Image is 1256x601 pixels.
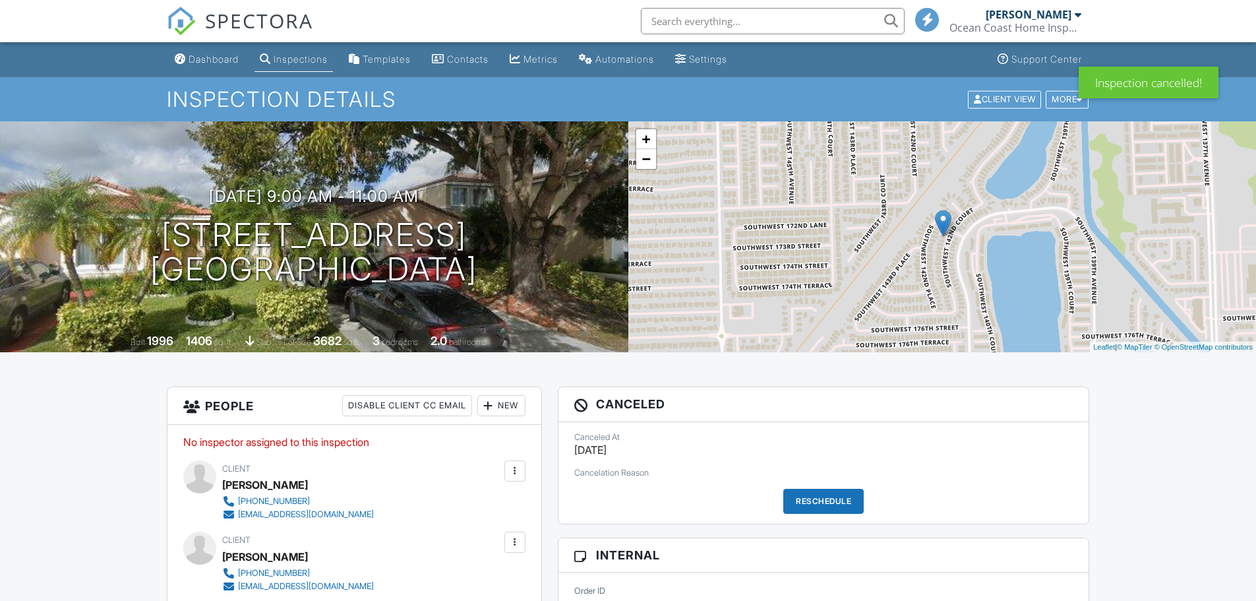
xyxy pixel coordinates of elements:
a: [EMAIL_ADDRESS][DOMAIN_NAME] [222,580,374,593]
a: [EMAIL_ADDRESS][DOMAIN_NAME] [222,508,374,521]
div: 3682 [313,334,342,348]
a: Settings [670,47,733,72]
span: sq.ft. [344,337,360,347]
div: Canceled At [574,432,1073,443]
a: [PHONE_NUMBER] [222,495,374,508]
a: © OpenStreetMap contributors [1154,343,1253,351]
span: bedrooms [382,337,418,347]
a: Client View [967,94,1044,104]
a: Dashboard [169,47,244,72]
div: Support Center [1011,53,1082,65]
label: Order ID [574,585,605,597]
div: [PHONE_NUMBER] [238,568,310,579]
span: Client [222,535,251,545]
div: Templates [363,53,411,65]
div: New [477,395,525,416]
span: slab [256,337,271,347]
a: © MapTiler [1117,343,1152,351]
h3: Internal [558,538,1089,573]
div: Disable Client CC Email [342,395,472,416]
div: Settings [689,53,727,65]
a: Automations (Basic) [574,47,659,72]
span: Built [131,337,145,347]
span: Client [222,464,251,474]
a: Inspections [254,47,333,72]
a: Support Center [992,47,1087,72]
a: Contacts [427,47,494,72]
a: Leaflet [1093,343,1115,351]
div: [PERSON_NAME] [222,547,308,567]
div: [PERSON_NAME] [222,475,308,495]
span: bathrooms [449,337,487,347]
div: Inspections [274,53,328,65]
div: Reschedule [783,489,864,514]
h3: Canceled [558,387,1089,422]
div: 1406 [186,334,212,348]
div: [PERSON_NAME] [986,8,1071,21]
div: [EMAIL_ADDRESS][DOMAIN_NAME] [238,509,374,520]
span: Lot Size [284,337,311,347]
a: [PHONE_NUMBER] [222,567,374,580]
h3: [DATE] 9:00 am - 11:00 am [209,187,419,205]
div: [PHONE_NUMBER] [238,496,310,507]
div: | [1090,342,1256,353]
a: Templates [344,47,416,72]
span: sq. ft. [214,337,233,347]
p: No inspector assigned to this inspection [183,435,525,449]
div: Ocean Coast Home Inspections [949,21,1081,34]
p: [DATE] [574,443,1073,457]
a: SPECTORA [167,18,313,46]
a: Zoom out [636,149,656,169]
div: Cancelation Reason [574,468,1073,478]
a: Zoom in [636,129,656,149]
div: More [1046,90,1089,108]
div: 1996 [147,334,173,348]
div: Inspection cancelled! [1079,67,1218,98]
div: Client View [968,90,1041,108]
h1: Inspection Details [167,88,1090,111]
div: Metrics [523,53,558,65]
h3: People [167,387,541,425]
div: Contacts [447,53,489,65]
div: Automations [595,53,654,65]
span: SPECTORA [205,7,313,34]
div: [EMAIL_ADDRESS][DOMAIN_NAME] [238,581,374,592]
div: Dashboard [189,53,239,65]
img: The Best Home Inspection Software - Spectora [167,7,196,36]
div: 2.0 [431,334,447,348]
a: Metrics [504,47,563,72]
h1: [STREET_ADDRESS] [GEOGRAPHIC_DATA] [150,218,477,288]
input: Search everything... [641,8,905,34]
div: 3 [373,334,380,348]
